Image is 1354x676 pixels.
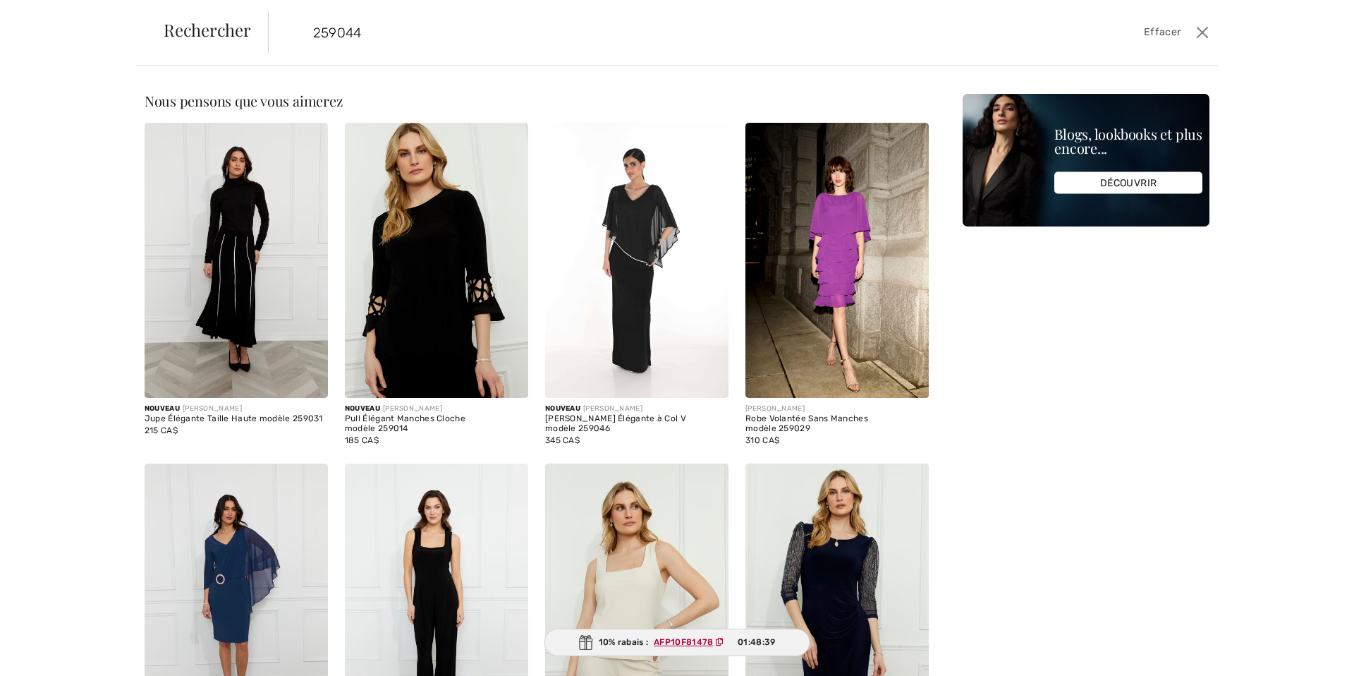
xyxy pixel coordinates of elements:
[145,91,343,110] span: Nous pensons que vous aimerez
[654,637,713,647] ins: AFP10F81478
[164,21,251,38] span: Rechercher
[145,425,178,435] span: 215 CA$
[545,435,580,445] span: 345 CA$
[738,636,775,648] span: 01:48:39
[1192,21,1213,44] button: Ferme
[545,414,728,434] div: [PERSON_NAME] Élégante à Col V modèle 259046
[545,404,580,413] span: Nouveau
[1144,25,1181,40] span: Effacer
[145,404,328,414] div: [PERSON_NAME]
[32,10,61,23] span: Aide
[145,414,328,424] div: Jupe Élégante Taille Haute modèle 259031
[145,404,180,413] span: Nouveau
[345,123,528,398] img: Pull Élégant Manches Cloche modèle 259014. Black
[745,404,929,414] div: [PERSON_NAME]
[579,635,593,650] img: Gift.svg
[963,94,1209,227] img: Blogs, lookbooks et plus encore...
[745,123,929,398] img: Robe Volantée Sans Manches modèle 259029. Grape
[345,404,380,413] span: Nouveau
[345,414,528,434] div: Pull Élégant Manches Cloche modèle 259014
[544,629,810,656] div: 10% rabais :
[145,123,328,398] img: Jupe Élégante Taille Haute modèle 259031. Black
[1054,172,1202,194] div: DÉCOUVRIR
[545,404,728,414] div: [PERSON_NAME]
[345,404,528,414] div: [PERSON_NAME]
[303,11,970,54] input: TAPER POUR RECHERCHER
[1054,127,1202,155] div: Blogs, lookbooks et plus encore...
[345,435,379,445] span: 185 CA$
[545,123,728,398] img: Robe Longue Élégante à Col V modèle 259046. Black
[745,414,929,434] div: Robe Volantée Sans Manches modèle 259029
[745,435,779,445] span: 310 CA$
